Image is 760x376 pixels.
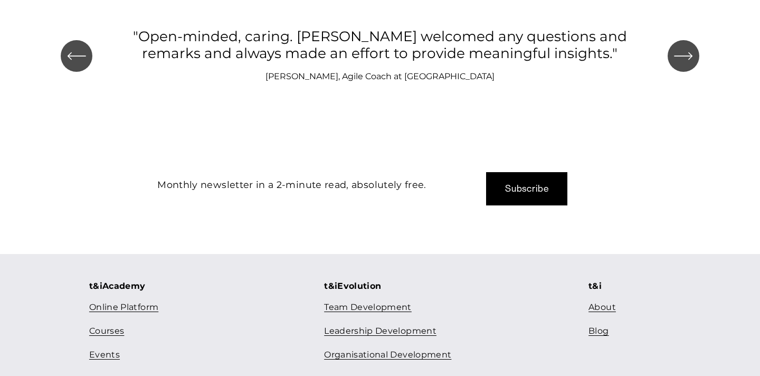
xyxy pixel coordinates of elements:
[324,347,451,363] a: Organisational Development
[324,300,412,315] a: Team Development
[588,300,616,315] a: About
[324,324,436,339] a: Leadership Development
[61,40,92,72] button: Previous
[668,40,699,72] button: Next
[89,324,124,339] a: Courses
[89,300,158,315] a: Online Platform
[486,172,567,205] button: Subscribe
[119,176,465,193] p: Monthly newsletter in a 2-minute read, absolutely free.
[588,281,602,291] strong: t&i
[89,347,120,363] a: Events
[588,324,609,339] a: Blog
[89,281,146,291] strong: t&iAcademy
[324,281,381,291] strong: t&iEvolution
